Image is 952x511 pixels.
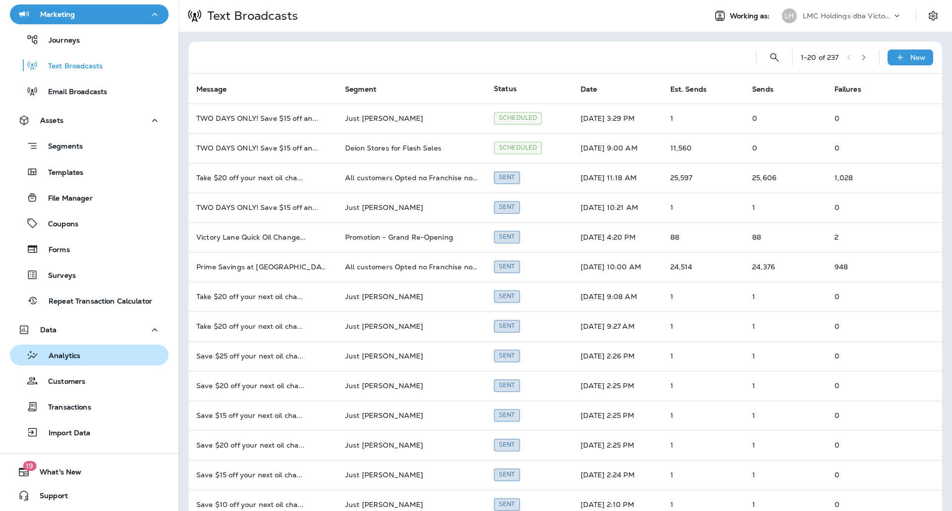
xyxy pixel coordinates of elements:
[337,401,486,430] td: Just [PERSON_NAME]
[573,460,662,490] td: [DATE] 2:24 PM
[39,297,152,307] p: Repeat Transaction Calculator
[752,85,786,94] span: Sends
[827,282,910,311] td: 0
[670,85,719,94] span: Est. Sends
[30,468,81,480] span: What's New
[10,486,169,506] button: Support
[494,172,520,181] span: Created by Robert Wlasuk
[345,85,389,94] span: Segment
[744,222,827,252] td: 88
[337,371,486,401] td: Just [PERSON_NAME]
[827,133,910,163] td: 0
[494,410,520,419] span: Created by Robert Wlasuk
[744,371,827,401] td: 1
[10,55,169,76] button: Text Broadcasts
[662,371,745,401] td: 1
[337,103,486,133] td: Just [PERSON_NAME]
[40,326,57,334] p: Data
[337,341,486,371] td: Just [PERSON_NAME]
[188,401,337,430] td: Save $15 off your next oil cha ...
[573,430,662,460] td: [DATE] 2:25 PM
[924,7,942,25] button: Settings
[188,133,337,163] td: TWO DAYS ONLY! Save $15 off an ...
[494,439,520,451] div: Sent
[494,409,520,421] div: Sent
[38,271,76,281] p: Surveys
[670,85,707,94] span: Est. Sends
[573,222,662,252] td: [DATE] 4:20 PM
[494,468,520,481] div: Sent
[38,168,83,178] p: Templates
[744,133,827,163] td: 0
[196,85,239,94] span: Message
[573,252,662,282] td: [DATE] 10:00 AM
[39,429,91,438] p: Import Data
[38,88,107,97] p: Email Broadcasts
[827,311,910,341] td: 0
[744,193,827,222] td: 1
[10,161,169,182] button: Templates
[573,401,662,430] td: [DATE] 2:25 PM
[662,133,745,163] td: 11,560
[10,213,169,234] button: Coupons
[10,4,169,24] button: Marketing
[30,492,68,504] span: Support
[573,193,662,222] td: [DATE] 10:21 AM
[40,10,75,18] p: Marketing
[827,430,910,460] td: 0
[744,282,827,311] td: 1
[10,135,169,156] button: Segments
[10,345,169,365] button: Analytics
[662,252,745,282] td: 24,514
[494,321,520,330] span: Created by Robert Wlasuk
[662,222,745,252] td: 88
[337,133,486,163] td: Deion Stores for Flash Sales
[730,12,772,20] span: Working as:
[337,252,486,282] td: All customers Opted no Franchise no visit 1 month
[744,311,827,341] td: 1
[827,163,910,193] td: 1,028
[581,85,610,94] span: Date
[801,53,839,61] div: 1 - 20 of 237
[203,8,298,23] p: Text Broadcasts
[494,202,520,211] span: Created by Robert Wlasuk
[744,341,827,371] td: 1
[494,143,542,152] span: Created by Robert Wlasuk
[494,171,520,184] div: Sent
[494,351,520,359] span: Created by Robert Wlasuk
[10,29,169,50] button: Journeys
[494,232,520,241] span: Created by Robert Wlasuk
[39,352,80,361] p: Analytics
[573,371,662,401] td: [DATE] 2:25 PM
[662,341,745,371] td: 1
[188,252,337,282] td: Prime Savings at [GEOGRAPHIC_DATA] ...
[494,350,520,362] div: Sent
[494,440,520,449] span: Created by Robert Wlasuk
[662,401,745,430] td: 1
[803,12,892,20] p: LMC Holdings dba Victory Lane Quick Oil Change
[834,85,861,94] span: Failures
[196,85,227,94] span: Message
[573,282,662,311] td: [DATE] 9:08 AM
[23,461,36,471] span: 19
[662,193,745,222] td: 1
[38,142,83,152] p: Segments
[827,371,910,401] td: 0
[494,498,520,511] div: Sent
[38,403,91,412] p: Transactions
[188,311,337,341] td: Take $20 off your next oil cha ...
[38,220,78,229] p: Coupons
[494,142,542,154] div: Scheduled
[827,460,910,490] td: 0
[744,103,827,133] td: 0
[744,252,827,282] td: 24,376
[188,103,337,133] td: TWO DAYS ONLY! Save $15 off an ...
[494,113,542,122] span: Created by Robert Wlasuk
[188,193,337,222] td: TWO DAYS ONLY! Save $15 off an ...
[337,163,486,193] td: All customers Opted no Franchise no visit 1 month
[834,85,874,94] span: Failures
[10,370,169,391] button: Customers
[827,103,910,133] td: 0
[494,260,520,273] div: Sent
[827,222,910,252] td: 2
